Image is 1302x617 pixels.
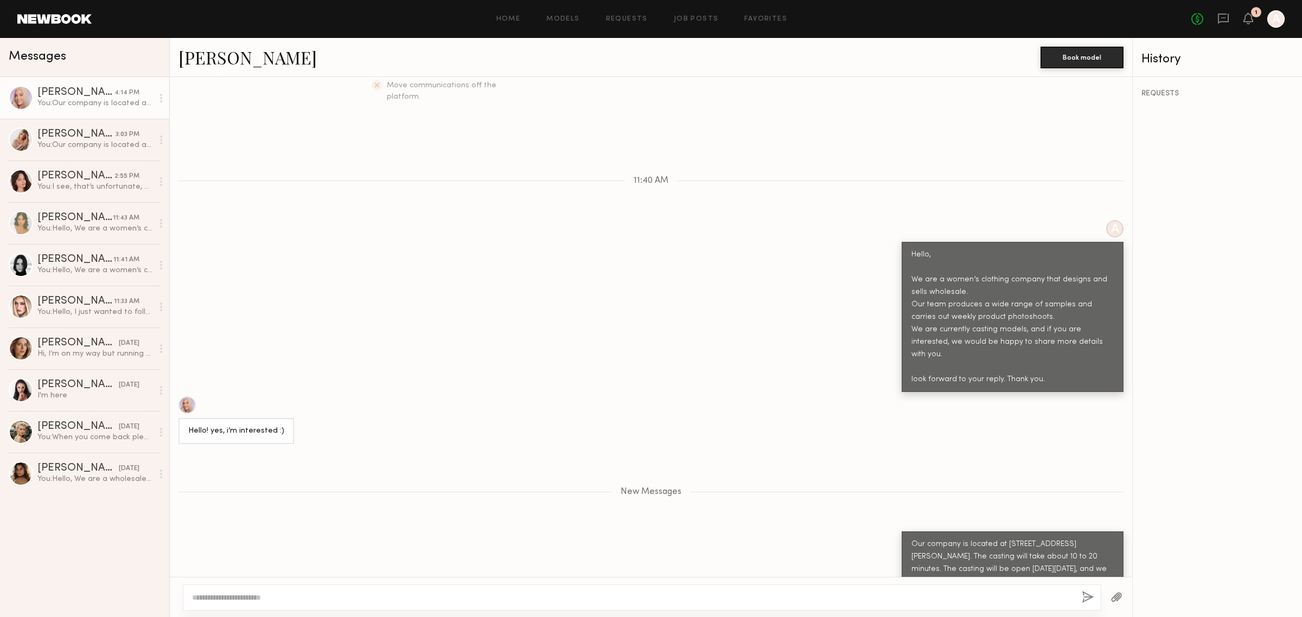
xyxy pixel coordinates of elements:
[119,338,139,349] div: [DATE]
[37,463,119,474] div: [PERSON_NAME]
[114,171,139,182] div: 2:55 PM
[744,16,787,23] a: Favorites
[37,98,153,108] div: You: Our company is located at [STREET_ADDRESS][PERSON_NAME]. The casting will take about 10 to 2...
[37,421,119,432] div: [PERSON_NAME]
[116,130,139,140] div: 3:03 PM
[37,223,153,234] div: You: Hello, We are a women’s clothing company that designs and sells wholesale. Our team produces...
[1041,52,1124,61] a: Book model
[1141,90,1293,98] div: REQUESTS
[9,50,66,63] span: Messages
[119,422,139,432] div: [DATE]
[37,182,153,192] div: You: I see, that’s unfortunate, but I look forward to the opportunity to work together if it aris...
[113,213,139,223] div: 11:43 AM
[37,380,119,390] div: [PERSON_NAME]
[1041,47,1124,68] button: Book model
[37,296,114,307] div: [PERSON_NAME]
[113,255,139,265] div: 11:41 AM
[37,171,114,182] div: [PERSON_NAME]
[188,425,284,438] div: Hello! yes, i’m interested :)
[37,254,113,265] div: [PERSON_NAME]
[37,129,116,140] div: [PERSON_NAME]
[114,88,139,98] div: 4:14 PM
[387,82,496,100] span: Move communications off the platform.
[178,46,317,69] a: [PERSON_NAME]
[37,338,119,349] div: [PERSON_NAME]
[606,16,648,23] a: Requests
[37,474,153,484] div: You: Hello, We are a wholesale company that designs and sells women’s apparel. We are currently l...
[119,380,139,390] div: [DATE]
[674,16,719,23] a: Job Posts
[634,176,668,185] span: 11:40 AM
[37,140,153,150] div: You: Our company is located at [STREET_ADDRESS][PERSON_NAME]. The casting will take about 10 to 2...
[37,349,153,359] div: Hi, I’m on my way but running 10 minutes late So sorry
[911,538,1114,601] div: Our company is located at [STREET_ADDRESS][PERSON_NAME]. The casting will take about 10 to 20 min...
[37,265,153,275] div: You: Hello, We are a women’s clothing company that designs and sells wholesale. Our team produces...
[911,249,1114,385] div: Hello, We are a women’s clothing company that designs and sells wholesale. Our team produces a wi...
[37,213,113,223] div: [PERSON_NAME]
[119,464,139,474] div: [DATE]
[496,16,521,23] a: Home
[1255,10,1258,16] div: 1
[546,16,579,23] a: Models
[114,297,139,307] div: 11:33 AM
[37,87,114,98] div: [PERSON_NAME]
[37,432,153,442] div: You: When you come back please send us a message to us after that let's make a schedule for casti...
[1267,10,1285,28] a: A
[37,307,153,317] div: You: Hello, I just wanted to follow up to see if you had a chance to read my message. If so, I wo...
[621,487,681,497] span: New Messages
[1141,53,1293,66] div: History
[37,390,153,401] div: I'm here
